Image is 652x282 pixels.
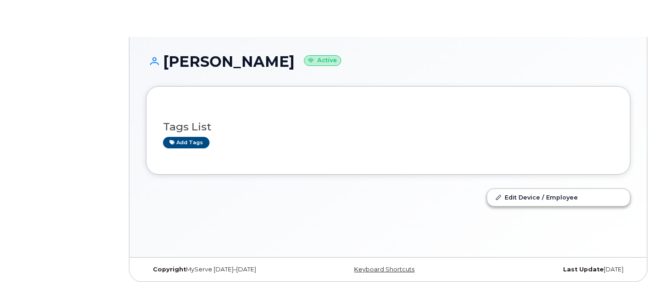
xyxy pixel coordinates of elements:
h3: Tags List [163,121,613,133]
h1: [PERSON_NAME] [146,53,630,70]
a: Add tags [163,137,210,148]
small: Active [304,55,341,66]
a: Edit Device / Employee [487,189,630,206]
div: [DATE] [469,266,630,273]
div: MyServe [DATE]–[DATE] [146,266,308,273]
strong: Copyright [153,266,186,273]
strong: Last Update [563,266,604,273]
a: Keyboard Shortcuts [354,266,414,273]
